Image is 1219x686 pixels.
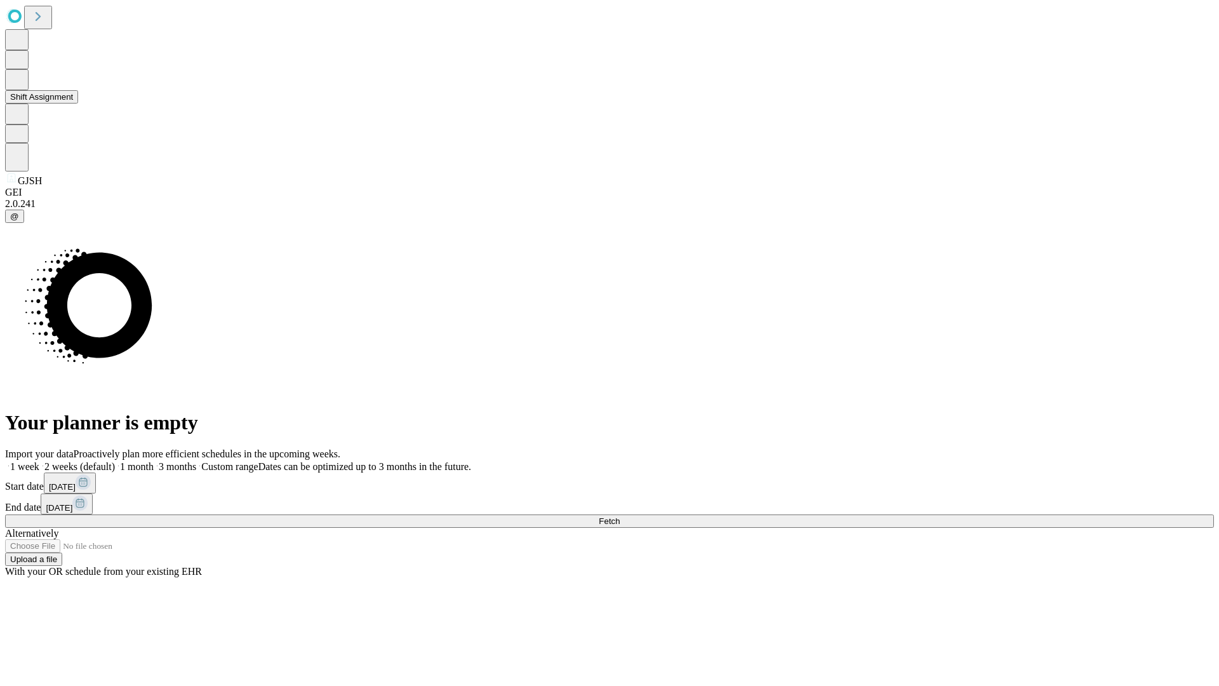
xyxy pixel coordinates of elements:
[5,494,1214,514] div: End date
[599,516,620,526] span: Fetch
[5,90,78,104] button: Shift Assignment
[5,566,202,577] span: With your OR schedule from your existing EHR
[18,175,42,186] span: GJSH
[5,448,74,459] span: Import your data
[5,514,1214,528] button: Fetch
[5,198,1214,210] div: 2.0.241
[5,528,58,539] span: Alternatively
[258,461,471,472] span: Dates can be optimized up to 3 months in the future.
[159,461,196,472] span: 3 months
[5,210,24,223] button: @
[5,473,1214,494] div: Start date
[49,482,76,492] span: [DATE]
[5,411,1214,434] h1: Your planner is empty
[5,187,1214,198] div: GEI
[44,461,115,472] span: 2 weeks (default)
[10,212,19,221] span: @
[46,503,72,513] span: [DATE]
[44,473,96,494] button: [DATE]
[5,553,62,566] button: Upload a file
[74,448,340,459] span: Proactively plan more efficient schedules in the upcoming weeks.
[10,461,39,472] span: 1 week
[201,461,258,472] span: Custom range
[41,494,93,514] button: [DATE]
[120,461,154,472] span: 1 month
